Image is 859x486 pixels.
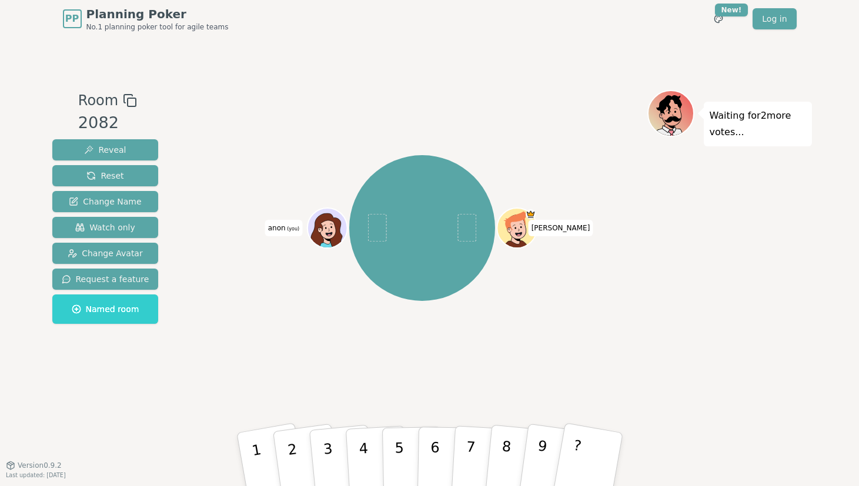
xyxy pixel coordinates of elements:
[86,170,123,182] span: Reset
[86,22,229,32] span: No.1 planning poker tool for agile teams
[265,220,302,236] span: Click to change your name
[84,144,126,156] span: Reveal
[710,108,806,140] p: Waiting for 2 more votes...
[526,209,536,219] span: Sarah is the host
[286,226,300,232] span: (you)
[78,90,118,111] span: Room
[52,269,159,290] button: Request a feature
[715,4,748,16] div: New!
[75,222,135,233] span: Watch only
[6,472,66,478] span: Last updated: [DATE]
[708,8,729,29] button: New!
[52,139,159,160] button: Reveal
[68,247,143,259] span: Change Avatar
[309,209,346,247] button: Click to change your avatar
[6,461,62,470] button: Version0.9.2
[52,191,159,212] button: Change Name
[753,8,796,29] a: Log in
[62,273,149,285] span: Request a feature
[529,220,593,236] span: Click to change your name
[86,6,229,22] span: Planning Poker
[52,165,159,186] button: Reset
[52,243,159,264] button: Change Avatar
[63,6,229,32] a: PPPlanning PokerNo.1 planning poker tool for agile teams
[52,217,159,238] button: Watch only
[72,303,139,315] span: Named room
[69,196,141,207] span: Change Name
[65,12,79,26] span: PP
[52,294,159,324] button: Named room
[18,461,62,470] span: Version 0.9.2
[78,111,137,135] div: 2082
